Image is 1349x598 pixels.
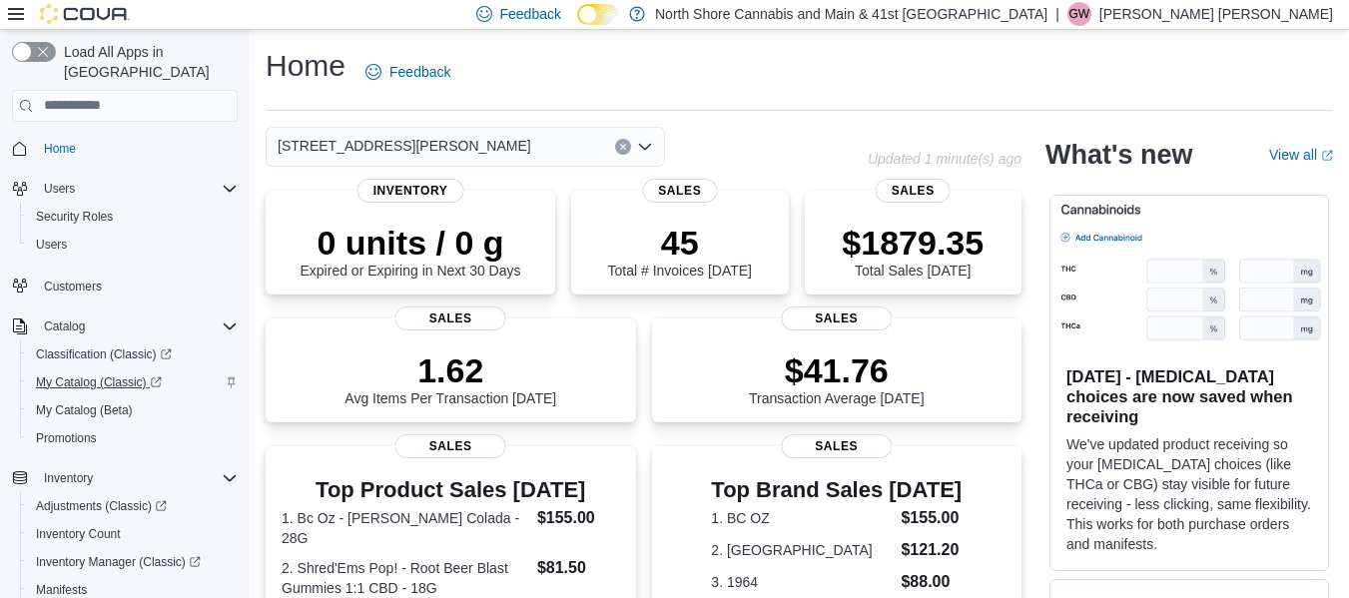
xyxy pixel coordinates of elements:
[36,314,93,338] button: Catalog
[44,181,75,197] span: Users
[44,141,76,157] span: Home
[1067,2,1091,26] div: Griffin Wright
[28,522,129,546] a: Inventory Count
[842,223,984,263] p: $1879.35
[28,205,121,229] a: Security Roles
[36,582,87,598] span: Manifests
[608,223,752,263] p: 45
[56,42,238,82] span: Load All Apps in [GEOGRAPHIC_DATA]
[637,139,653,155] button: Open list of options
[537,506,620,530] dd: $155.00
[4,464,246,492] button: Inventory
[20,203,246,231] button: Security Roles
[655,2,1047,26] p: North Shore Cannabis and Main & 41st [GEOGRAPHIC_DATA]
[357,179,464,203] span: Inventory
[301,223,521,279] div: Expired or Expiring in Next 30 Days
[28,522,238,546] span: Inventory Count
[781,434,892,458] span: Sales
[20,340,246,368] a: Classification (Classic)
[36,554,201,570] span: Inventory Manager (Classic)
[36,209,113,225] span: Security Roles
[901,570,962,594] dd: $88.00
[28,342,180,366] a: Classification (Classic)
[282,478,620,502] h3: Top Product Sales [DATE]
[36,466,101,490] button: Inventory
[1045,139,1192,171] h2: What's new
[1066,434,1312,554] p: We've updated product receiving so your [MEDICAL_DATA] choices (like THCa or CBG) stay visible fo...
[615,139,631,155] button: Clear input
[36,402,133,418] span: My Catalog (Beta)
[28,233,75,257] a: Users
[781,306,892,330] span: Sales
[20,424,246,452] button: Promotions
[577,4,619,25] input: Dark Mode
[28,205,238,229] span: Security Roles
[36,177,238,201] span: Users
[901,506,962,530] dd: $155.00
[395,434,506,458] span: Sales
[1066,366,1312,426] h3: [DATE] - [MEDICAL_DATA] choices are now saved when receiving
[1321,150,1333,162] svg: External link
[36,374,162,390] span: My Catalog (Classic)
[44,279,102,295] span: Customers
[28,494,175,518] a: Adjustments (Classic)
[36,314,238,338] span: Catalog
[36,137,84,161] a: Home
[28,550,238,574] span: Inventory Manager (Classic)
[901,538,962,562] dd: $121.20
[301,223,521,263] p: 0 units / 0 g
[36,526,121,542] span: Inventory Count
[28,370,170,394] a: My Catalog (Classic)
[28,342,238,366] span: Classification (Classic)
[389,62,450,82] span: Feedback
[4,175,246,203] button: Users
[28,426,238,450] span: Promotions
[20,520,246,548] button: Inventory Count
[36,275,110,299] a: Customers
[711,478,962,502] h3: Top Brand Sales [DATE]
[28,426,105,450] a: Promotions
[20,548,246,576] a: Inventory Manager (Classic)
[36,237,67,253] span: Users
[711,540,893,560] dt: 2. [GEOGRAPHIC_DATA]
[749,350,925,390] p: $41.76
[36,136,238,161] span: Home
[20,231,246,259] button: Users
[266,46,345,86] h1: Home
[20,368,246,396] a: My Catalog (Classic)
[842,223,984,279] div: Total Sales [DATE]
[711,572,893,592] dt: 3. 1964
[36,177,83,201] button: Users
[711,508,893,528] dt: 1. BC OZ
[282,558,529,598] dt: 2. Shred'Ems Pop! - Root Beer Blast Gummies 1:1 CBD - 18G
[749,350,925,406] div: Transaction Average [DATE]
[44,470,93,486] span: Inventory
[28,494,238,518] span: Adjustments (Classic)
[577,25,578,26] span: Dark Mode
[20,396,246,424] button: My Catalog (Beta)
[28,370,238,394] span: My Catalog (Classic)
[1055,2,1059,26] p: |
[357,52,458,92] a: Feedback
[1099,2,1333,26] p: [PERSON_NAME] [PERSON_NAME]
[876,179,951,203] span: Sales
[28,398,141,422] a: My Catalog (Beta)
[395,306,506,330] span: Sales
[36,430,97,446] span: Promotions
[36,273,238,298] span: Customers
[36,498,167,514] span: Adjustments (Classic)
[28,233,238,257] span: Users
[282,508,529,548] dt: 1. Bc Oz - [PERSON_NAME] Colada - 28G
[4,134,246,163] button: Home
[642,179,717,203] span: Sales
[500,4,561,24] span: Feedback
[1068,2,1089,26] span: GW
[4,312,246,340] button: Catalog
[36,346,172,362] span: Classification (Classic)
[28,398,238,422] span: My Catalog (Beta)
[344,350,556,406] div: Avg Items Per Transaction [DATE]
[278,134,531,158] span: [STREET_ADDRESS][PERSON_NAME]
[868,151,1021,167] p: Updated 1 minute(s) ago
[40,4,130,24] img: Cova
[44,318,85,334] span: Catalog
